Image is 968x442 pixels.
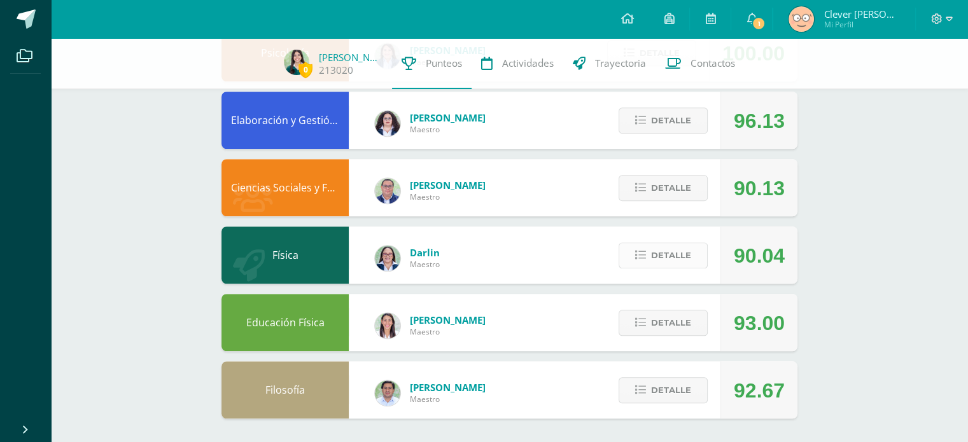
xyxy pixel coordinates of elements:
[284,50,309,75] img: 2097ebf683c410a63f2781693a60a0cb.png
[426,57,462,70] span: Punteos
[221,159,349,216] div: Ciencias Sociales y Formación Ciudadana 4
[298,62,312,78] span: 0
[824,8,900,20] span: Clever [PERSON_NAME]
[619,107,708,134] button: Detalle
[651,311,691,335] span: Detalle
[472,38,563,89] a: Actividades
[410,179,486,191] span: [PERSON_NAME]
[734,160,785,217] div: 90.13
[619,175,708,201] button: Detalle
[375,380,400,406] img: f767cae2d037801592f2ba1a5db71a2a.png
[656,38,745,89] a: Contactos
[375,111,400,136] img: ba02aa29de7e60e5f6614f4096ff8928.png
[595,57,646,70] span: Trayectoria
[752,17,766,31] span: 1
[734,294,785,352] div: 93.00
[319,64,353,77] a: 213020
[651,244,691,267] span: Detalle
[410,394,486,404] span: Maestro
[410,124,486,135] span: Maestro
[410,259,440,270] span: Maestro
[375,245,400,271] img: 571966f00f586896050bf2f129d9ef0a.png
[734,92,785,149] div: 96.13
[824,19,900,30] span: Mi Perfil
[410,326,486,337] span: Maestro
[375,313,400,338] img: 68dbb99899dc55733cac1a14d9d2f825.png
[619,310,708,336] button: Detalle
[651,109,691,132] span: Detalle
[392,38,472,89] a: Punteos
[502,57,554,70] span: Actividades
[651,378,691,402] span: Detalle
[221,226,349,284] div: Física
[789,6,814,32] img: c6a0bfaf15cb9618c68d5db85ac61b27.png
[221,294,349,351] div: Educación Física
[375,178,400,204] img: c1c1b07ef08c5b34f56a5eb7b3c08b85.png
[410,381,486,394] span: [PERSON_NAME]
[563,38,656,89] a: Trayectoria
[734,227,785,284] div: 90.04
[619,377,708,403] button: Detalle
[410,191,486,202] span: Maestro
[221,361,349,418] div: Filosofía
[410,314,486,326] span: [PERSON_NAME]
[410,246,440,259] span: Darlin
[221,92,349,149] div: Elaboración y Gestión de Proyectos
[410,111,486,124] span: [PERSON_NAME]
[619,242,708,268] button: Detalle
[319,51,382,64] a: [PERSON_NAME]
[734,362,785,419] div: 92.67
[651,176,691,200] span: Detalle
[691,57,735,70] span: Contactos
